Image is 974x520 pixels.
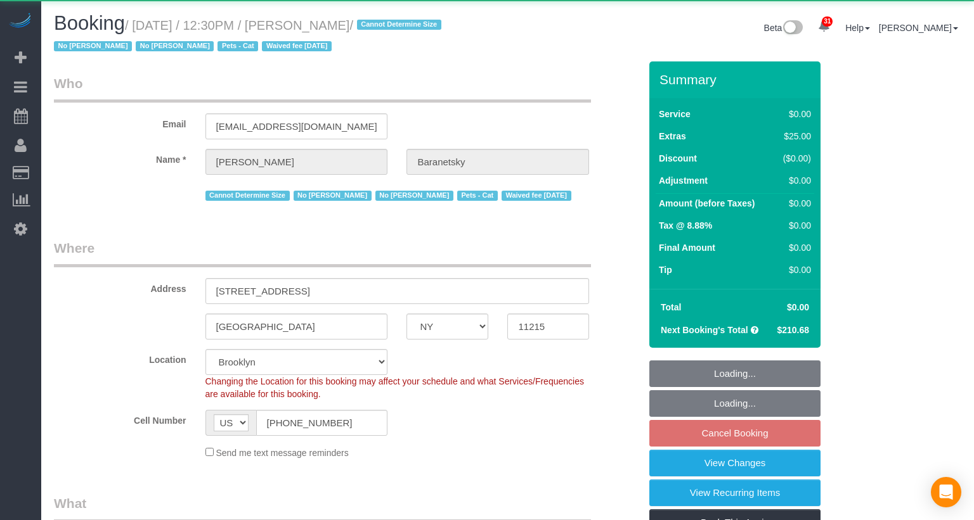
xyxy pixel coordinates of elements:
[54,239,591,267] legend: Where
[661,325,748,335] strong: Next Booking's Total
[777,219,811,232] div: $0.00
[777,130,811,143] div: $25.00
[777,325,809,335] span: $210.68
[659,72,814,87] h3: Summary
[54,41,132,51] span: No [PERSON_NAME]
[375,191,453,201] span: No [PERSON_NAME]
[294,191,372,201] span: No [PERSON_NAME]
[822,16,833,27] span: 31
[659,241,715,254] label: Final Amount
[136,41,214,51] span: No [PERSON_NAME]
[44,349,196,366] label: Location
[502,191,571,201] span: Waived fee [DATE]
[764,23,803,33] a: Beta
[54,18,445,54] small: / [DATE] / 12:30PM / [PERSON_NAME]
[507,314,589,339] input: Zip Code
[787,302,809,312] span: $0.00
[659,197,755,210] label: Amount (before Taxes)
[44,410,196,427] label: Cell Number
[777,152,811,165] div: ($0.00)
[659,152,697,165] label: Discount
[205,191,290,201] span: Cannot Determine Size
[659,219,712,232] label: Tax @ 8.88%
[205,113,388,139] input: Email
[812,13,836,41] a: 31
[649,450,821,476] a: View Changes
[659,263,672,276] label: Tip
[931,477,961,507] div: Open Intercom Messenger
[777,263,811,276] div: $0.00
[44,113,196,130] label: Email
[205,376,584,399] span: Changing the Location for this booking may affect your schedule and what Services/Frequencies are...
[8,13,33,30] img: Automaid Logo
[879,23,958,33] a: [PERSON_NAME]
[659,108,691,120] label: Service
[661,302,681,312] strong: Total
[406,149,589,175] input: Last Name
[262,41,332,51] span: Waived fee [DATE]
[44,149,196,166] label: Name *
[205,149,388,175] input: First Name
[457,191,498,201] span: Pets - Cat
[216,448,348,458] span: Send me text message reminders
[659,130,686,143] label: Extras
[54,74,591,103] legend: Who
[256,410,388,436] input: Cell Number
[777,241,811,254] div: $0.00
[54,12,125,34] span: Booking
[782,20,803,37] img: New interface
[777,174,811,187] div: $0.00
[44,278,196,295] label: Address
[649,479,821,506] a: View Recurring Items
[205,314,388,339] input: City
[357,20,441,30] span: Cannot Determine Size
[218,41,258,51] span: Pets - Cat
[659,174,708,187] label: Adjustment
[777,108,811,120] div: $0.00
[777,197,811,210] div: $0.00
[845,23,870,33] a: Help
